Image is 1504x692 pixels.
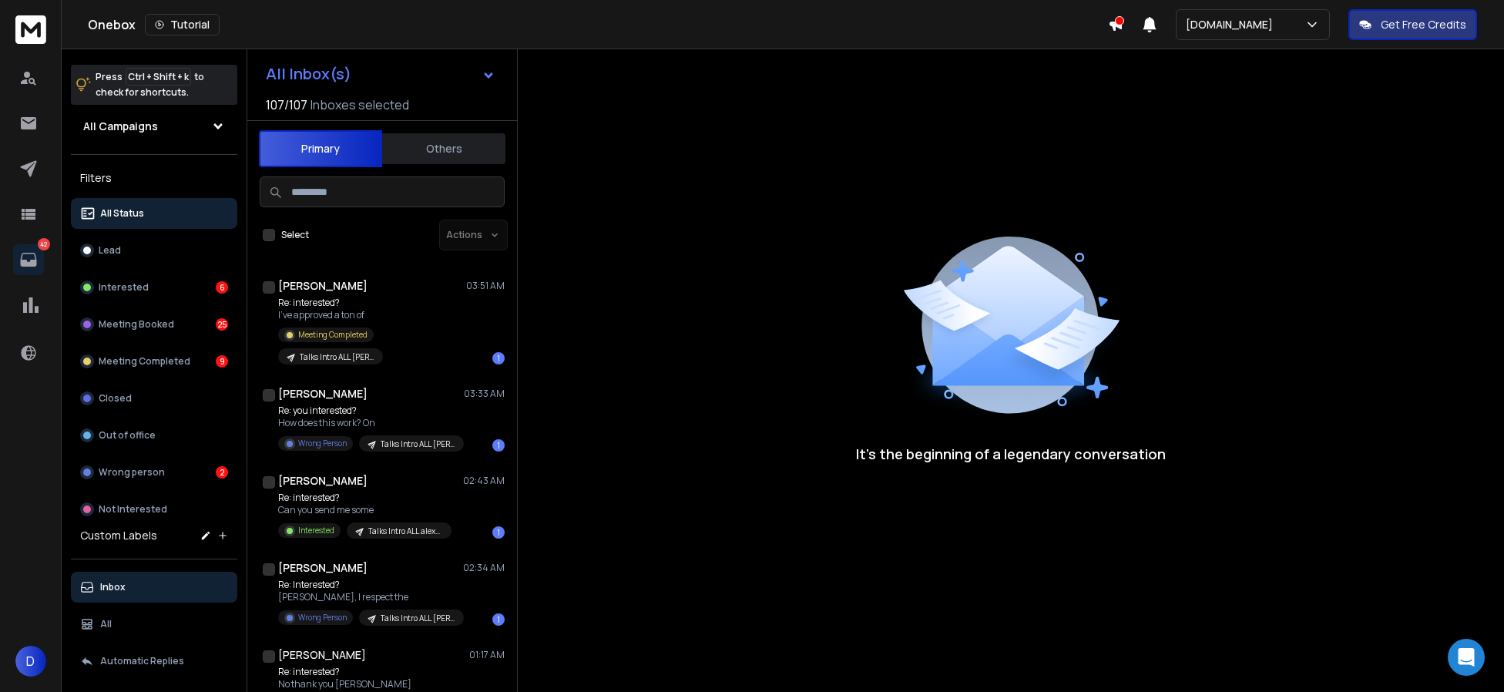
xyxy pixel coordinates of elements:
[466,280,505,292] p: 03:51 AM
[298,329,368,341] p: Meeting Completed
[463,562,505,574] p: 02:34 AM
[15,646,46,677] button: D
[492,352,505,364] div: 1
[71,646,237,677] button: Automatic Replies
[298,612,347,623] p: Wrong Person
[126,68,191,86] span: Ctrl + Shift + k
[278,473,368,489] h1: [PERSON_NAME]
[100,655,184,667] p: Automatic Replies
[278,560,368,576] h1: [PERSON_NAME]
[278,504,452,516] p: Can you send me some
[298,438,347,449] p: Wrong Person
[856,443,1166,465] p: It’s the beginning of a legendary conversation
[216,466,228,479] div: 2
[278,678,463,690] p: No thank you [PERSON_NAME]
[278,417,463,429] p: How does this work? On
[71,167,237,189] h3: Filters
[71,235,237,266] button: Lead
[99,281,149,294] p: Interested
[278,297,463,309] p: Re: interested?
[216,355,228,368] div: 9
[278,278,368,294] h1: [PERSON_NAME]
[278,492,452,504] p: Re: interested?
[99,503,167,516] p: Not Interested
[492,613,505,626] div: 1
[266,96,307,114] span: 107 / 107
[281,229,309,241] label: Select
[278,579,463,591] p: Re: Interested?
[71,572,237,603] button: Inbox
[1381,17,1466,32] p: Get Free Credits
[382,132,505,166] button: Others
[71,111,237,142] button: All Campaigns
[71,309,237,340] button: Meeting Booked25
[469,649,505,661] p: 01:17 AM
[278,666,463,678] p: Re: interested?
[71,420,237,451] button: Out of office
[100,207,144,220] p: All Status
[298,525,334,536] p: Interested
[100,618,112,630] p: All
[278,647,366,663] h1: [PERSON_NAME]
[71,198,237,229] button: All Status
[1186,17,1279,32] p: [DOMAIN_NAME]
[99,429,156,442] p: Out of office
[145,14,220,35] button: Tutorial
[71,383,237,414] button: Closed
[99,466,165,479] p: Wrong person
[311,96,409,114] h3: Inboxes selected
[13,244,44,275] a: 42
[259,130,382,167] button: Primary
[266,66,351,82] h1: All Inbox(s)
[216,281,228,294] div: 6
[368,526,442,537] p: Talks Intro ALL alex@ #20250701
[278,591,463,603] p: [PERSON_NAME], I respect the
[381,438,455,450] p: Talks Intro ALL [PERSON_NAME]@ #20250701
[99,392,132,405] p: Closed
[1348,9,1477,40] button: Get Free Credits
[381,613,455,624] p: Talks Intro ALL [PERSON_NAME]@ #20250701
[464,388,505,400] p: 03:33 AM
[253,59,508,89] button: All Inbox(s)
[83,119,158,134] h1: All Campaigns
[300,351,374,363] p: Talks Intro ALL [PERSON_NAME]@ #20250701
[278,309,463,321] p: I’ve approved a ton of
[463,475,505,487] p: 02:43 AM
[99,355,190,368] p: Meeting Completed
[278,405,463,417] p: Re: you interested?
[80,528,157,543] h3: Custom Labels
[216,318,228,331] div: 25
[492,439,505,452] div: 1
[71,457,237,488] button: Wrong person2
[71,272,237,303] button: Interested6
[38,238,50,250] p: 42
[492,526,505,539] div: 1
[278,386,368,401] h1: [PERSON_NAME]
[1448,639,1485,676] div: Open Intercom Messenger
[71,609,237,640] button: All
[99,318,174,331] p: Meeting Booked
[99,244,121,257] p: Lead
[96,69,204,100] p: Press to check for shortcuts.
[71,494,237,525] button: Not Interested
[100,581,126,593] p: Inbox
[88,14,1108,35] div: Onebox
[71,346,237,377] button: Meeting Completed9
